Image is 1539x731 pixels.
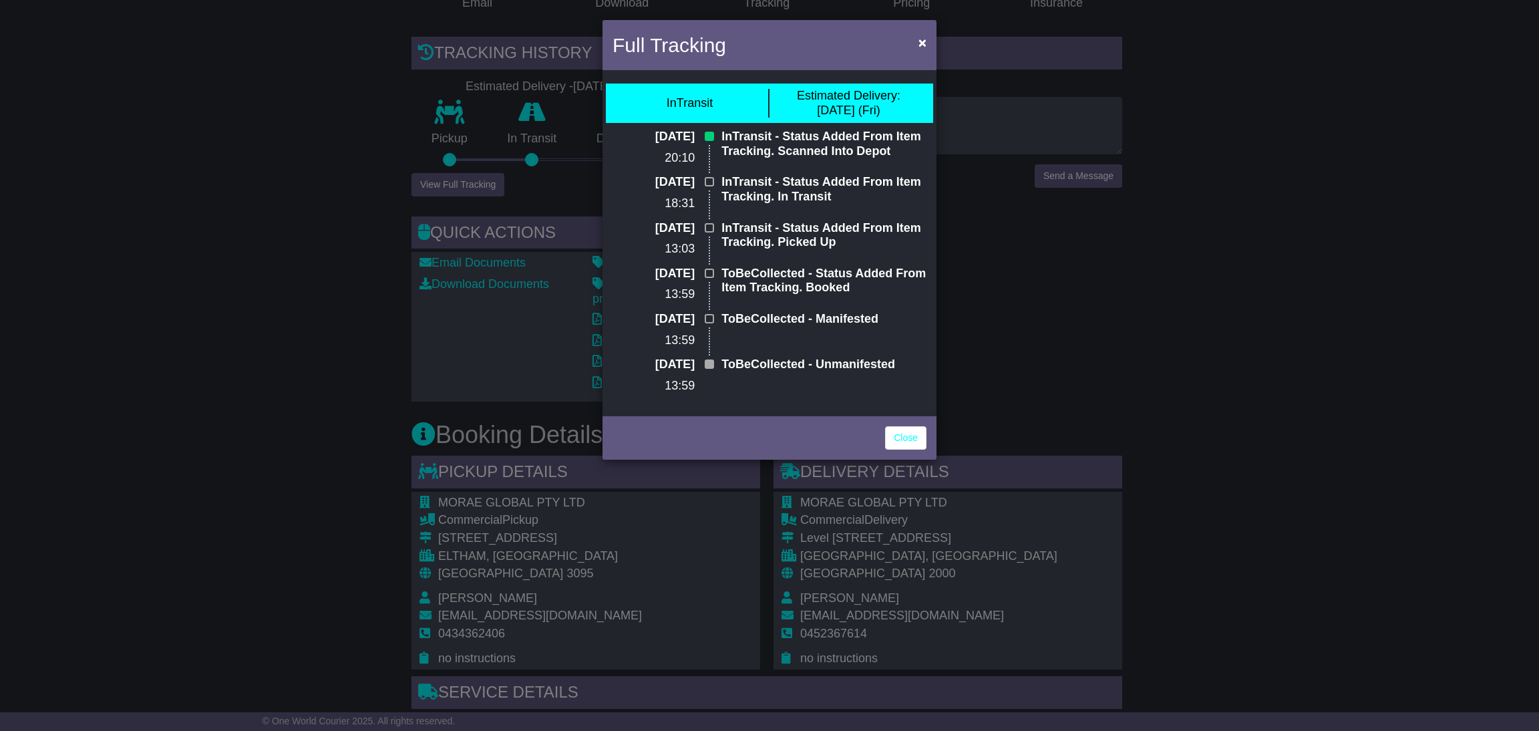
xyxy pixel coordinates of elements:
[721,175,926,204] p: InTransit - Status Added From Item Tracking. In Transit
[721,357,926,372] p: ToBeCollected - Unmanifested
[667,96,713,111] div: InTransit
[613,267,695,281] p: [DATE]
[721,130,926,158] p: InTransit - Status Added From Item Tracking. Scanned Into Depot
[797,89,900,102] span: Estimated Delivery:
[613,287,695,302] p: 13:59
[613,333,695,348] p: 13:59
[613,175,695,190] p: [DATE]
[885,426,926,450] a: Close
[797,89,900,118] div: [DATE] (Fri)
[721,267,926,295] p: ToBeCollected - Status Added From Item Tracking. Booked
[613,221,695,236] p: [DATE]
[613,357,695,372] p: [DATE]
[721,221,926,250] p: InTransit - Status Added From Item Tracking. Picked Up
[912,29,933,56] button: Close
[613,30,726,60] h4: Full Tracking
[721,312,926,327] p: ToBeCollected - Manifested
[613,151,695,166] p: 20:10
[613,312,695,327] p: [DATE]
[613,379,695,394] p: 13:59
[613,130,695,144] p: [DATE]
[918,35,926,50] span: ×
[613,242,695,257] p: 13:03
[613,196,695,211] p: 18:31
